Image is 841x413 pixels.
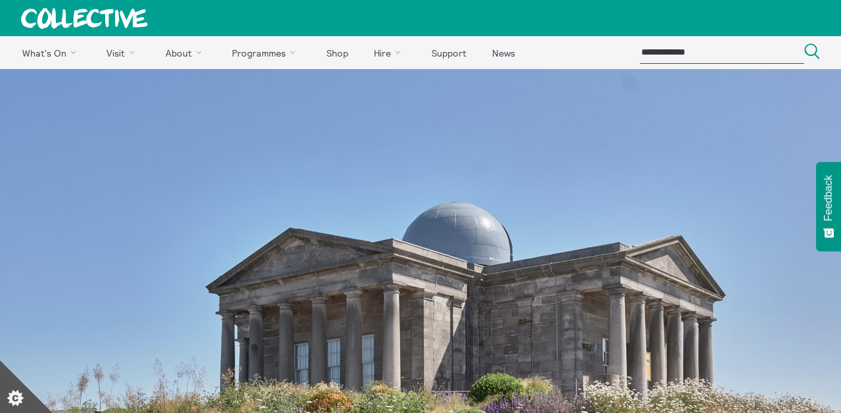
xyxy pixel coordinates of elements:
[315,36,359,69] a: Shop
[221,36,313,69] a: Programmes
[816,162,841,251] button: Feedback - Show survey
[11,36,93,69] a: What's On
[480,36,526,69] a: News
[420,36,478,69] a: Support
[154,36,218,69] a: About
[823,175,834,221] span: Feedback
[363,36,418,69] a: Hire
[95,36,152,69] a: Visit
